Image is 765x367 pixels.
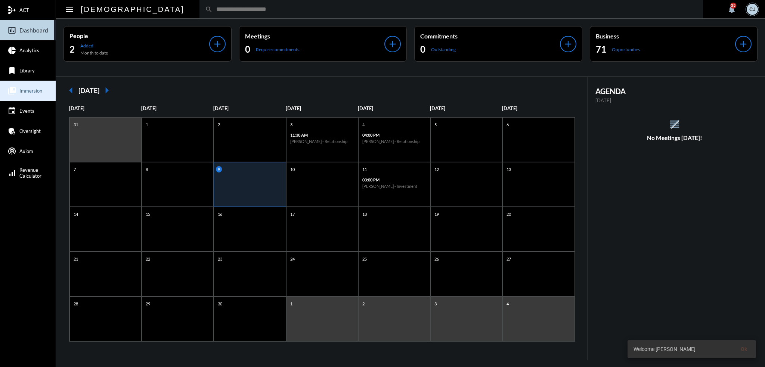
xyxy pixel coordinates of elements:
[19,167,41,179] span: Revenue Calculator
[730,3,736,9] div: 35
[596,32,735,40] p: Business
[433,301,439,307] p: 3
[216,256,224,262] p: 23
[7,66,16,75] mat-icon: bookmark
[7,127,16,136] mat-icon: admin_panel_settings
[612,47,640,52] p: Opportunities
[72,121,80,128] p: 31
[69,105,141,111] p: [DATE]
[144,166,150,172] p: 8
[7,147,16,156] mat-icon: podcasts
[505,121,511,128] p: 6
[735,342,753,356] button: Ok
[7,26,16,35] mat-icon: insert_chart_outlined
[141,105,213,111] p: [DATE]
[19,108,34,114] span: Events
[64,83,78,98] mat-icon: arrow_left
[727,5,736,14] mat-icon: notifications
[19,68,35,74] span: Library
[144,121,150,128] p: 1
[360,256,369,262] p: 25
[205,6,213,13] mat-icon: search
[420,32,560,40] p: Commitments
[505,301,511,307] p: 4
[19,128,41,134] span: Oversight
[7,6,16,15] mat-icon: mediation
[502,105,574,111] p: [DATE]
[433,211,441,217] p: 19
[420,43,425,55] h2: 0
[19,7,29,13] span: ACT
[596,43,606,55] h2: 71
[81,3,185,15] h2: [DEMOGRAPHIC_DATA]
[216,121,222,128] p: 2
[62,2,77,17] button: Toggle sidenav
[288,166,297,172] p: 10
[747,4,758,15] div: CJ
[588,134,762,141] h5: No Meetings [DATE]!
[144,301,152,307] p: 29
[288,121,294,128] p: 3
[69,43,75,55] h2: 2
[216,211,224,217] p: 16
[72,256,80,262] p: 21
[144,211,152,217] p: 15
[358,105,430,111] p: [DATE]
[430,105,502,111] p: [DATE]
[216,301,224,307] p: 30
[290,139,354,144] h6: [PERSON_NAME] - Relationship
[286,105,358,111] p: [DATE]
[288,301,294,307] p: 1
[360,301,366,307] p: 2
[668,118,681,130] mat-icon: reorder
[19,27,48,34] span: Dashboard
[213,105,285,111] p: [DATE]
[738,39,749,49] mat-icon: add
[72,166,78,172] p: 7
[7,106,16,115] mat-icon: event
[563,39,573,49] mat-icon: add
[216,166,222,172] p: 9
[360,121,366,128] p: 4
[362,184,426,189] h6: [PERSON_NAME] - Investment
[288,211,297,217] p: 17
[741,346,747,352] span: Ok
[80,50,108,56] p: Month to date
[7,86,16,95] mat-icon: collections_bookmark
[433,121,439,128] p: 5
[433,256,441,262] p: 26
[72,211,80,217] p: 14
[19,47,39,53] span: Analytics
[19,88,42,94] span: Immersion
[144,256,152,262] p: 22
[245,43,250,55] h2: 0
[360,166,369,172] p: 11
[362,133,426,137] p: 04:00 PM
[433,166,441,172] p: 12
[80,43,108,49] p: Added
[7,46,16,55] mat-icon: pie_chart
[78,86,99,94] h2: [DATE]
[290,133,354,137] p: 11:30 AM
[72,301,80,307] p: 28
[431,47,456,52] p: Outstanding
[505,166,513,172] p: 13
[634,345,696,353] span: Welcome [PERSON_NAME]
[387,39,398,49] mat-icon: add
[212,39,223,49] mat-icon: add
[99,83,114,98] mat-icon: arrow_right
[65,5,74,14] mat-icon: Side nav toggle icon
[7,168,16,177] mat-icon: signal_cellular_alt
[256,47,299,52] p: Require commitments
[505,256,513,262] p: 27
[19,148,33,154] span: Axiom
[595,87,754,96] h2: AGENDA
[595,97,754,103] p: [DATE]
[69,32,209,39] p: People
[360,211,369,217] p: 18
[505,211,513,217] p: 20
[362,139,426,144] h6: [PERSON_NAME] - Relationship
[362,177,426,182] p: 03:00 PM
[288,256,297,262] p: 24
[245,32,385,40] p: Meetings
